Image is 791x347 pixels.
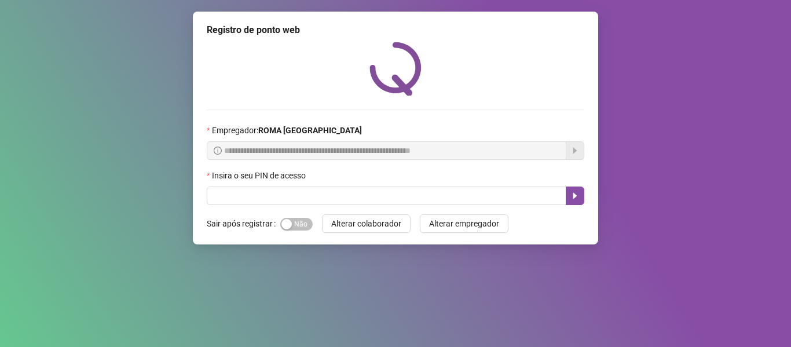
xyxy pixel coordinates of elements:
[207,169,313,182] label: Insira o seu PIN de acesso
[322,214,411,233] button: Alterar colaborador
[570,191,580,200] span: caret-right
[207,214,280,233] label: Sair após registrar
[429,217,499,230] span: Alterar empregador
[214,147,222,155] span: info-circle
[331,217,401,230] span: Alterar colaborador
[207,23,584,37] div: Registro de ponto web
[212,124,362,137] span: Empregador :
[369,42,422,96] img: QRPoint
[258,126,362,135] strong: ROMA [GEOGRAPHIC_DATA]
[420,214,508,233] button: Alterar empregador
